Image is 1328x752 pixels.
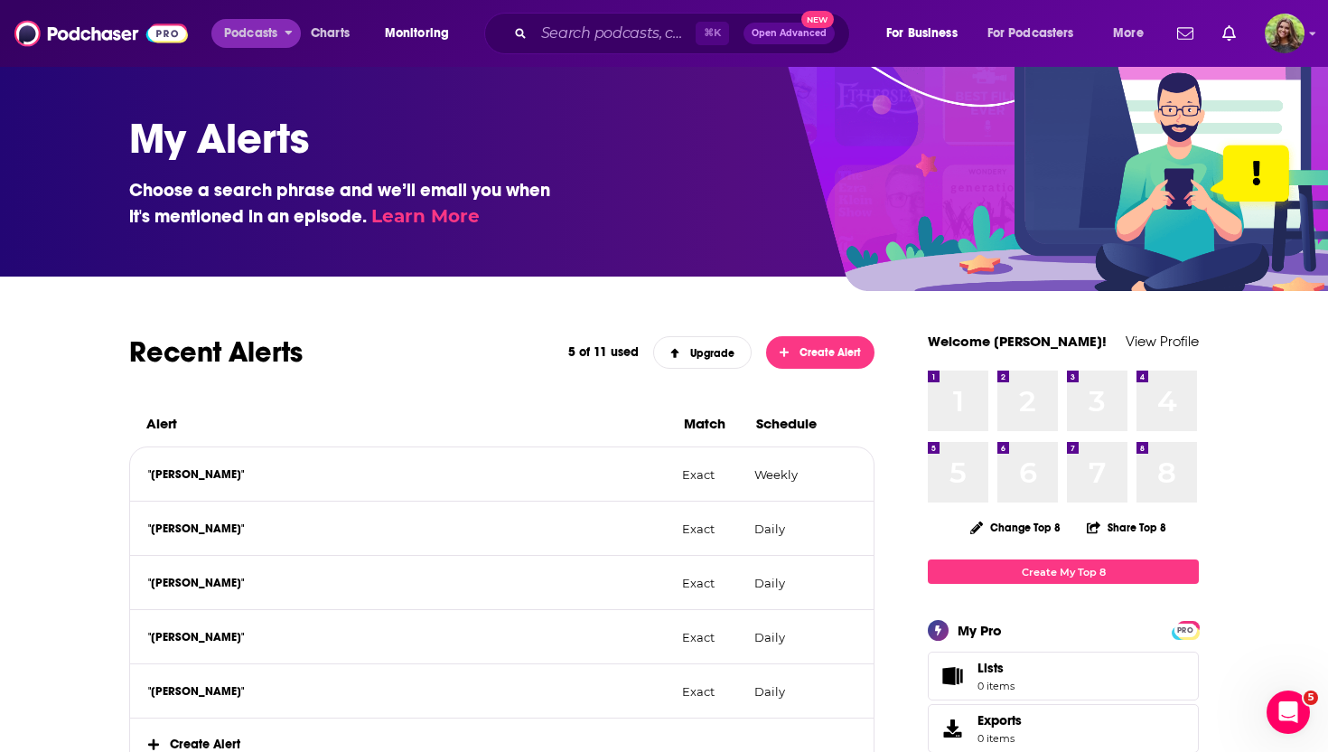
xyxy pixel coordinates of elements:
span: Lists [977,660,1004,676]
button: Change Top 8 [959,516,1071,539]
span: For Business [886,21,958,46]
p: Exact [682,576,740,590]
span: Podcasts [224,21,277,46]
span: Lists [934,663,970,689]
span: Lists [977,660,1015,676]
h3: Match [684,415,742,432]
p: "[PERSON_NAME]" [148,630,668,644]
p: 5 of 11 used [568,344,639,360]
p: Exact [682,467,740,482]
p: Daily [754,684,827,699]
p: Daily [754,576,827,590]
span: PRO [1174,624,1196,637]
button: open menu [1100,19,1166,48]
a: Upgrade [653,336,753,369]
p: "[PERSON_NAME]" [148,576,668,590]
button: open menu [211,19,301,48]
span: For Podcasters [987,21,1074,46]
button: open menu [976,19,1100,48]
button: Share Top 8 [1086,510,1167,545]
p: "[PERSON_NAME]" [148,467,668,482]
a: Welcome [PERSON_NAME]! [928,333,1107,350]
a: Show notifications dropdown [1215,18,1243,49]
p: Daily [754,630,827,644]
a: Charts [299,19,360,48]
div: My Pro [958,622,1002,639]
p: Exact [682,684,740,699]
span: Monitoring [385,21,449,46]
h2: Recent Alerts [129,334,554,370]
iframe: Intercom live chat [1267,691,1310,734]
button: open menu [372,19,472,48]
span: Exports [934,716,970,741]
span: 0 items [977,680,1015,692]
h3: Schedule [756,415,828,432]
button: Show profile menu [1265,14,1305,53]
a: View Profile [1126,333,1199,350]
p: "[PERSON_NAME]" [148,522,668,536]
input: Search podcasts, credits, & more... [534,19,696,48]
span: More [1113,21,1144,46]
p: Daily [754,522,827,536]
p: Weekly [754,467,827,482]
button: open menu [874,19,980,48]
div: Search podcasts, credits, & more... [501,13,867,54]
span: Charts [311,21,350,46]
a: Learn More [371,205,480,227]
a: Show notifications dropdown [1170,18,1201,49]
a: Create My Top 8 [928,559,1199,584]
span: Open Advanced [752,29,827,38]
span: Exports [977,712,1022,728]
img: User Profile [1265,14,1305,53]
span: ⌘ K [696,22,729,45]
span: Upgrade [670,347,735,360]
button: Open AdvancedNew [743,23,835,44]
h3: Alert [146,415,669,432]
a: Lists [928,652,1199,700]
span: 5 [1304,691,1318,705]
p: "[PERSON_NAME]" [148,684,668,699]
span: 0 items [977,732,1022,745]
span: Create Alert [780,346,862,359]
p: Exact [682,630,740,644]
img: Podchaser - Follow, Share and Rate Podcasts [14,16,188,51]
a: PRO [1174,623,1196,636]
span: Logged in as reagan34226 [1265,14,1305,53]
h1: My Alerts [129,112,1184,164]
span: New [801,11,834,28]
p: Exact [682,522,740,536]
button: Create Alert [766,336,874,369]
h3: Choose a search phrase and we’ll email you when it's mentioned in an episode. [129,177,563,230]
